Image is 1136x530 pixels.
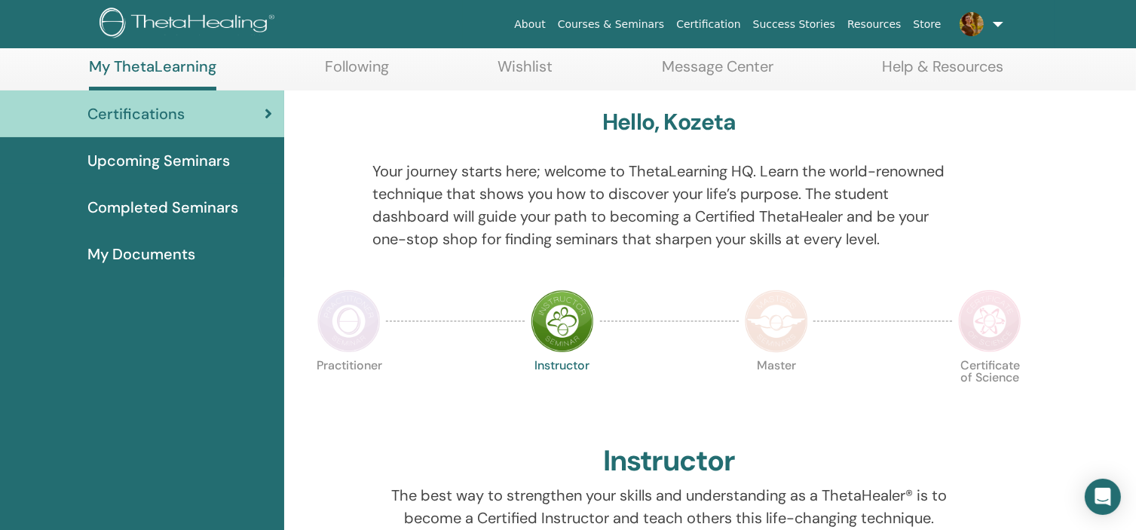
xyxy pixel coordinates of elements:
[87,149,230,172] span: Upcoming Seminars
[960,12,984,36] img: default.jpg
[372,484,966,529] p: The best way to strengthen your skills and understanding as a ThetaHealer® is to become a Certifi...
[498,57,553,87] a: Wishlist
[747,11,841,38] a: Success Stories
[745,290,808,353] img: Master
[1085,479,1121,515] div: Open Intercom Messenger
[662,57,773,87] a: Message Center
[958,360,1021,423] p: Certificate of Science
[602,109,736,136] h3: Hello, Kozeta
[317,360,381,423] p: Practitioner
[508,11,551,38] a: About
[552,11,671,38] a: Courses & Seminars
[882,57,1003,87] a: Help & Resources
[958,290,1021,353] img: Certificate of Science
[317,290,381,353] img: Practitioner
[670,11,746,38] a: Certification
[87,103,185,125] span: Certifications
[745,360,808,423] p: Master
[372,160,966,250] p: Your journey starts here; welcome to ThetaLearning HQ. Learn the world-renowned technique that sh...
[531,360,594,423] p: Instructor
[87,243,195,265] span: My Documents
[908,11,948,38] a: Store
[603,444,735,479] h2: Instructor
[841,11,908,38] a: Resources
[531,290,594,353] img: Instructor
[325,57,389,87] a: Following
[89,57,216,90] a: My ThetaLearning
[87,196,238,219] span: Completed Seminars
[100,8,280,41] img: logo.png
